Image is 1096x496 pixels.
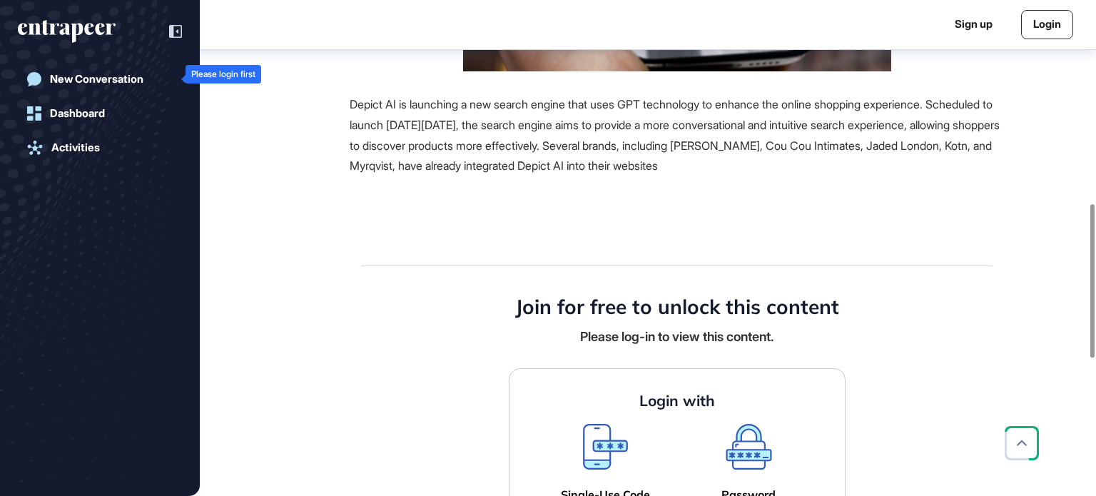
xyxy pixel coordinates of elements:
div: Please log-in to view this content. [580,328,774,345]
div: Dashboard [50,107,105,120]
div: Activities [51,141,100,154]
span: Depict AI is launching a new search engine that uses GPT technology to enhance the online shoppin... [350,97,1000,173]
div: entrapeer-logo [18,20,116,43]
div: Please login first [191,69,255,79]
div: New Conversation [50,73,143,86]
a: Sign up [955,16,993,33]
h4: Login with [639,392,715,410]
a: Login [1021,10,1073,39]
h4: Join for free to unlock this content [515,295,839,319]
